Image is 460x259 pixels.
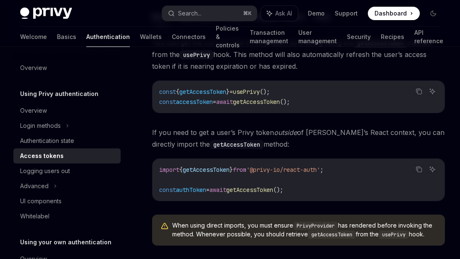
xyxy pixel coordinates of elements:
[20,8,72,19] img: dark logo
[20,237,111,247] h5: Using your own authentication
[13,103,121,118] a: Overview
[140,27,162,47] a: Wallets
[233,166,246,174] span: from
[57,27,76,47] a: Basics
[152,127,445,150] span: If you need to get a user’s Privy token of [PERSON_NAME]’s React context, you can directly import...
[274,128,297,137] em: outside
[414,27,443,47] a: API reference
[308,9,325,18] a: Demo
[20,211,49,221] div: Whitelabel
[320,166,323,174] span: ;
[179,88,226,96] span: getAccessToken
[20,196,62,206] div: UI components
[159,98,176,106] span: const
[233,88,260,96] span: usePrivy
[179,166,183,174] span: {
[280,98,290,106] span: ();
[13,194,121,209] a: UI components
[20,166,70,176] div: Logging users out
[176,98,213,106] span: accessToken
[298,27,337,47] a: User management
[335,9,358,18] a: Support
[226,88,230,96] span: }
[230,166,233,174] span: }
[152,37,445,72] span: You can get the current user’s Privy token as a string using the method from the hook. This metho...
[375,9,407,18] span: Dashboard
[159,166,179,174] span: import
[246,166,320,174] span: '@privy-io/react-auth'
[20,151,64,161] div: Access tokens
[213,98,216,106] span: =
[347,27,371,47] a: Security
[275,9,292,18] span: Ask AI
[13,163,121,179] a: Logging users out
[13,60,121,75] a: Overview
[293,222,338,230] code: PrivyProvider
[413,86,424,97] button: Copy the contents from the code block
[261,6,298,21] button: Ask AI
[172,221,437,239] span: When using direct imports, you must ensure has rendered before invoking the method. Whenever poss...
[230,88,233,96] span: =
[427,164,438,175] button: Ask AI
[20,106,47,116] div: Overview
[20,121,61,131] div: Login methods
[216,27,240,47] a: Policies & controls
[209,186,226,194] span: await
[13,209,121,224] a: Whitelabel
[160,222,169,231] svg: Warning
[20,181,49,191] div: Advanced
[176,186,206,194] span: authToken
[162,6,256,21] button: Search...⌘K
[206,186,209,194] span: =
[381,27,404,47] a: Recipes
[426,7,440,20] button: Toggle dark mode
[20,63,47,73] div: Overview
[226,186,273,194] span: getAccessToken
[260,88,270,96] span: ();
[178,8,202,18] div: Search...
[250,27,288,47] a: Transaction management
[172,27,206,47] a: Connectors
[13,148,121,163] a: Access tokens
[233,98,280,106] span: getAccessToken
[368,7,420,20] a: Dashboard
[216,98,233,106] span: await
[183,166,230,174] span: getAccessToken
[379,231,409,239] code: usePrivy
[20,27,47,47] a: Welcome
[159,88,176,96] span: const
[20,89,98,99] h5: Using Privy authentication
[243,10,252,17] span: ⌘ K
[273,186,283,194] span: ();
[308,231,356,239] code: getAccessToken
[427,86,438,97] button: Ask AI
[354,39,407,48] code: getAccessToken
[413,164,424,175] button: Copy the contents from the code block
[176,88,179,96] span: {
[210,140,264,149] code: getAccessToken
[20,136,74,146] div: Authentication state
[13,133,121,148] a: Authentication state
[86,27,130,47] a: Authentication
[180,50,213,60] code: usePrivy
[159,186,176,194] span: const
